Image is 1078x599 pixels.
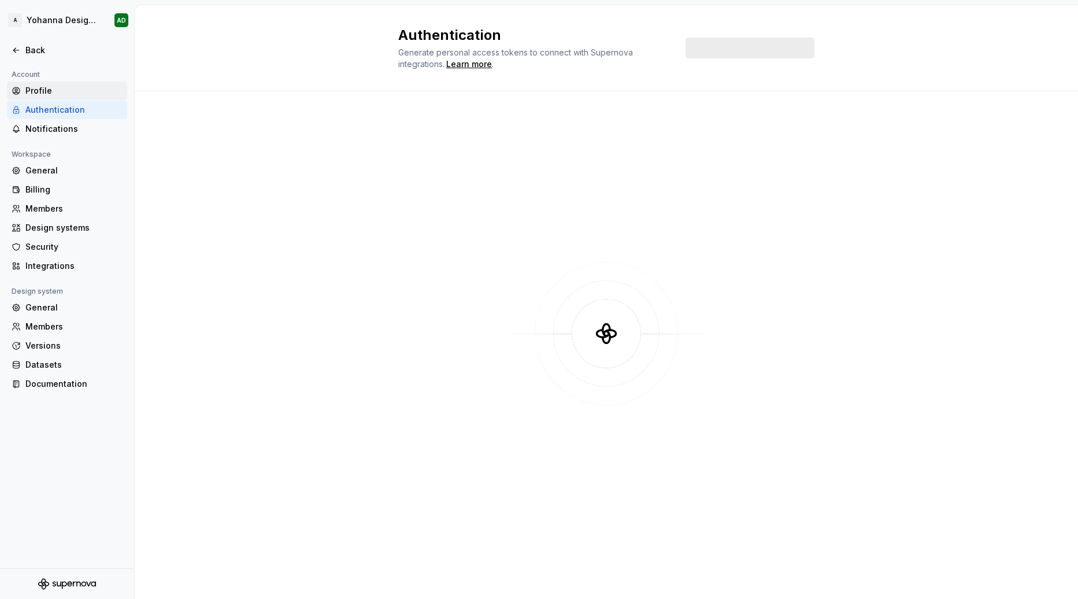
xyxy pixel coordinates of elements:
div: Members [25,203,123,215]
a: Profile [7,82,127,100]
div: General [25,302,123,313]
span: Generate personal access tokens to connect with Supernova integrations. [398,47,635,69]
div: Workspace [7,147,55,161]
span: . [444,60,494,69]
a: Documentation [7,375,127,393]
div: Profile [25,85,123,97]
svg: Supernova Logo [38,578,96,590]
div: General [25,165,123,176]
div: A [8,13,22,27]
a: Security [7,238,127,256]
a: General [7,298,127,317]
div: Security [25,241,123,253]
div: Datasets [25,359,123,371]
div: Integrations [25,260,123,272]
div: Members [25,321,123,332]
a: Members [7,317,127,336]
div: Documentation [25,378,123,390]
a: Billing [7,180,127,199]
a: Members [7,199,127,218]
a: Notifications [7,120,127,138]
a: General [7,161,127,180]
a: Design systems [7,219,127,237]
a: Authentication [7,101,127,119]
h2: Authentication [398,26,672,45]
div: Notifications [25,123,123,135]
a: Learn more [446,58,492,70]
div: Design systems [25,222,123,234]
div: Design system [7,284,68,298]
div: Billing [25,184,123,195]
div: Authentication [25,104,123,116]
div: AD [117,16,126,25]
a: Datasets [7,356,127,374]
button: AYohanna Design SystemAD [2,8,132,33]
div: Account [7,68,45,82]
div: Versions [25,340,123,352]
div: Yohanna Design System [27,14,101,26]
div: Back [25,45,123,56]
a: Versions [7,337,127,355]
a: Integrations [7,257,127,275]
a: Back [7,41,127,60]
